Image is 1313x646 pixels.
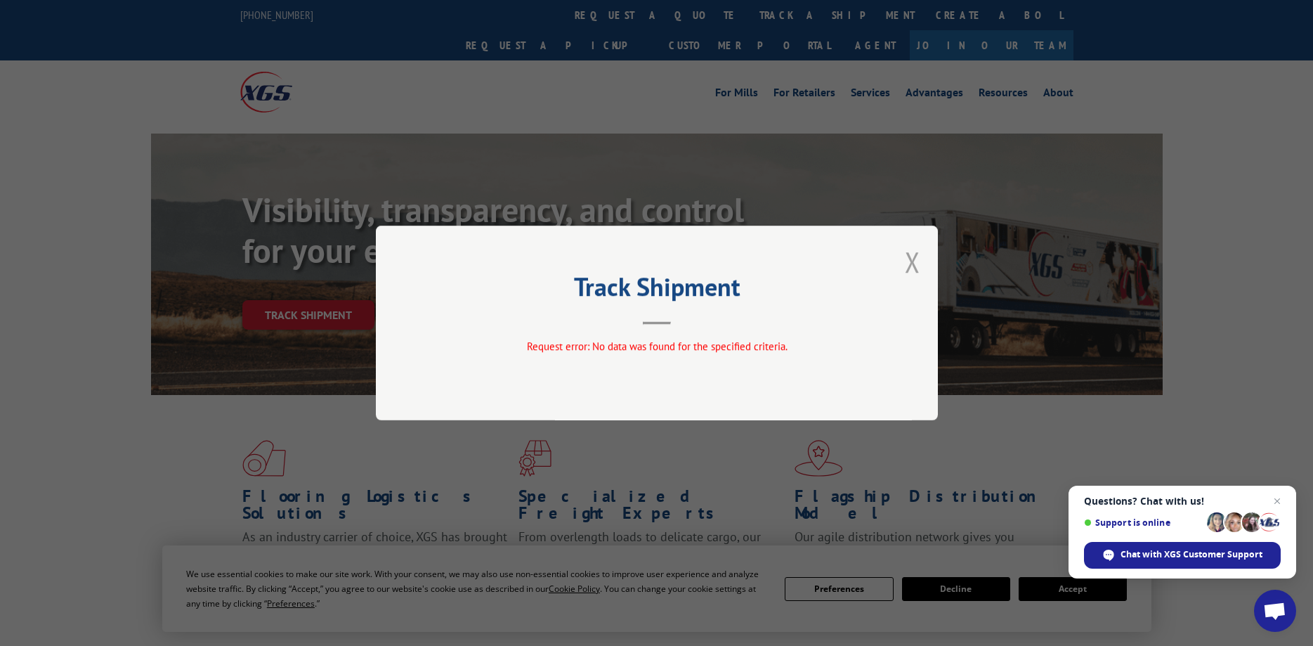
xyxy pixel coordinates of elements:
span: Request error: No data was found for the specified criteria. [526,340,787,353]
span: Close chat [1269,493,1286,510]
span: Questions? Chat with us! [1084,496,1281,507]
div: Open chat [1254,590,1296,632]
div: Chat with XGS Customer Support [1084,542,1281,569]
button: Close modal [905,243,920,280]
h2: Track Shipment [446,277,868,304]
span: Support is online [1084,517,1202,528]
span: Chat with XGS Customer Support [1121,548,1262,561]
